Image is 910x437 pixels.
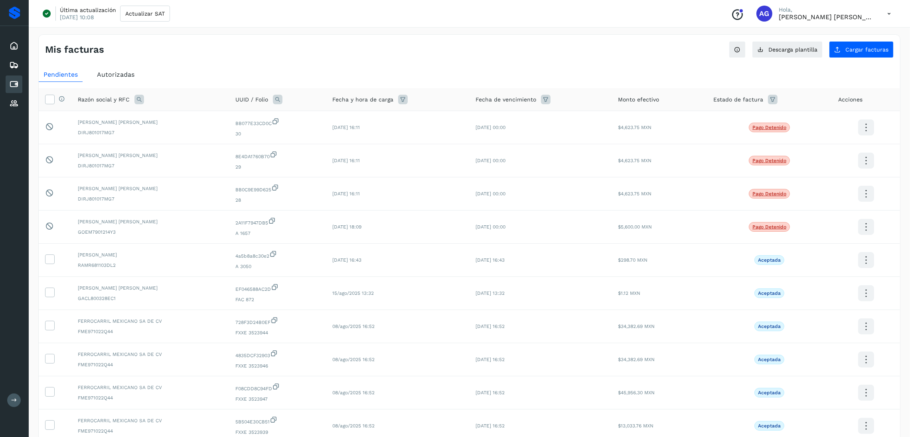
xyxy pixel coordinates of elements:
button: Cargar facturas [829,41,894,58]
span: 28 [235,197,320,204]
span: FME971022Q44 [78,394,223,401]
span: $34,382.69 MXN [618,357,655,362]
span: $13,033.76 MXN [618,423,653,429]
span: Autorizadas [97,71,134,78]
span: BB077E33CD0C [235,117,320,127]
span: FAC 872 [235,296,320,303]
p: Hola, [779,6,874,13]
span: FXXE 3523939 [235,429,320,436]
span: Estado de factura [713,95,763,104]
span: $45,956.30 MXN [618,390,655,395]
span: $298.70 MXN [618,257,647,263]
span: $5,600.00 MXN [618,224,652,230]
span: [DATE] 16:52 [476,423,505,429]
span: Descarga plantilla [768,47,817,52]
span: Pendientes [43,71,78,78]
span: F08CDD8C94FD [235,383,320,392]
span: [DATE] 00:00 [476,125,505,130]
div: Embarques [6,56,22,74]
span: 29 [235,163,320,171]
span: [DATE] 00:00 [476,191,505,197]
span: Acciones [838,95,863,104]
span: [PERSON_NAME] [PERSON_NAME] [78,152,223,159]
span: 4835DCF32903 [235,350,320,359]
span: $4,623.75 MXN [618,191,651,197]
span: Fecha y hora de carga [332,95,393,104]
span: $34,382.69 MXN [618,324,655,329]
span: Actualizar SAT [125,11,165,16]
div: Proveedores [6,95,22,112]
span: [DATE] 16:43 [332,257,361,263]
span: DIRJ801017MG7 [78,195,223,203]
span: FME971022Q44 [78,328,223,335]
span: A 3050 [235,263,320,270]
div: Inicio [6,37,22,55]
span: 2A11F7947DB5 [235,217,320,226]
span: 30 [235,130,320,137]
span: [PERSON_NAME] [PERSON_NAME] [78,119,223,126]
span: GACL800328EC1 [78,295,223,302]
div: Cuentas por pagar [6,75,22,93]
button: Actualizar SAT [120,6,170,22]
span: FXXE 3523946 [235,362,320,369]
p: Pago detenido [752,158,786,163]
span: FERROCARRIL MEXICANO SA DE CV [78,318,223,325]
p: Abigail Gonzalez Leon [779,13,874,21]
p: Aceptada [758,290,781,296]
span: [DATE] 16:11 [332,191,360,197]
span: RAMR681103DL2 [78,262,223,269]
p: Aceptada [758,390,781,395]
h4: Mis facturas [45,44,104,56]
p: Pago detenido [752,125,786,130]
span: 08/ago/2025 16:52 [332,357,375,362]
span: 5B504E30CB51 [235,416,320,425]
span: 4a5b8a8c30e2 [235,250,320,260]
span: 728F3D24B0EF [235,316,320,326]
p: Pago detenido [752,191,786,197]
span: [DATE] 13:32 [476,290,505,296]
span: 08/ago/2025 16:52 [332,390,375,395]
p: Aceptada [758,324,781,329]
span: [DATE] 16:11 [332,158,360,163]
span: Fecha de vencimiento [476,95,536,104]
span: Monto efectivo [618,95,659,104]
span: $1.12 MXN [618,290,640,296]
span: Cargar facturas [845,47,888,52]
span: [DATE] 18:09 [332,224,361,230]
span: [DATE] 16:52 [476,390,505,395]
p: Aceptada [758,257,781,263]
span: Razón social y RFC [78,95,130,104]
span: [PERSON_NAME] [PERSON_NAME] [78,218,223,225]
p: [DATE] 10:08 [60,14,94,21]
span: [PERSON_NAME] [PERSON_NAME] [78,284,223,292]
span: UUID / Folio [235,95,268,104]
button: Descarga plantilla [752,41,823,58]
span: DIRJ801017MG7 [78,129,223,136]
span: FXXE 3523944 [235,329,320,336]
span: [DATE] 16:52 [476,324,505,329]
span: EF046588AC2D [235,283,320,293]
span: [DATE] 16:11 [332,125,360,130]
p: Aceptada [758,357,781,362]
p: Aceptada [758,423,781,429]
p: Pago detenido [752,224,786,230]
span: FERROCARRIL MEXICANO SA DE CV [78,417,223,424]
span: A 1657 [235,230,320,237]
span: [PERSON_NAME] [PERSON_NAME] [78,185,223,192]
span: FME971022Q44 [78,427,223,435]
span: [DATE] 00:00 [476,224,505,230]
span: [DATE] 16:43 [476,257,505,263]
p: Última actualización [60,6,116,14]
span: FME971022Q44 [78,361,223,368]
span: GOEM7901214Y3 [78,228,223,236]
span: 15/ago/2025 13:32 [332,290,374,296]
span: BB0C9E99D625 [235,184,320,193]
span: 08/ago/2025 16:52 [332,324,375,329]
span: $4,623.75 MXN [618,125,651,130]
span: [DATE] 16:52 [476,357,505,362]
span: $4,623.75 MXN [618,158,651,163]
span: DIRJ801017MG7 [78,162,223,169]
span: [DATE] 00:00 [476,158,505,163]
span: FERROCARRIL MEXICANO SA DE CV [78,351,223,358]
